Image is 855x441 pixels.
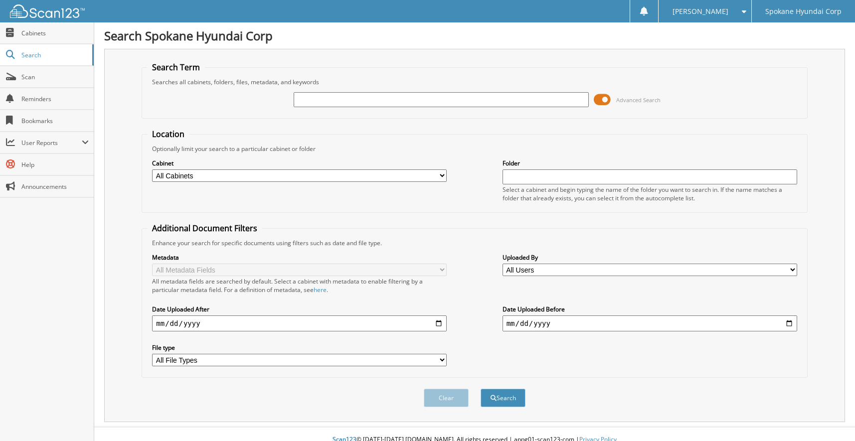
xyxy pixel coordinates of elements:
span: Announcements [21,182,89,191]
legend: Location [147,129,189,140]
div: Optionally limit your search to a particular cabinet or folder [147,145,802,153]
img: scan123-logo-white.svg [10,4,85,18]
span: Cabinets [21,29,89,37]
span: Spokane Hyundai Corp [765,8,842,14]
label: Uploaded By [503,253,797,262]
h1: Search Spokane Hyundai Corp [104,27,845,44]
label: Date Uploaded Before [503,305,797,313]
button: Search [481,389,525,407]
input: end [503,315,797,331]
div: All metadata fields are searched by default. Select a cabinet with metadata to enable filtering b... [152,277,447,294]
label: Date Uploaded After [152,305,447,313]
div: Select a cabinet and begin typing the name of the folder you want to search in. If the name match... [503,185,797,202]
label: File type [152,343,447,352]
span: User Reports [21,139,82,147]
button: Clear [424,389,469,407]
label: Folder [503,159,797,167]
span: Bookmarks [21,117,89,125]
span: Advanced Search [616,96,661,104]
label: Metadata [152,253,447,262]
div: Searches all cabinets, folders, files, metadata, and keywords [147,78,802,86]
span: Reminders [21,95,89,103]
a: here [314,286,327,294]
span: Search [21,51,87,59]
legend: Search Term [147,62,205,73]
label: Cabinet [152,159,447,167]
span: [PERSON_NAME] [673,8,728,14]
input: start [152,315,447,331]
span: Scan [21,73,89,81]
legend: Additional Document Filters [147,223,262,234]
span: Help [21,160,89,169]
div: Enhance your search for specific documents using filters such as date and file type. [147,239,802,247]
